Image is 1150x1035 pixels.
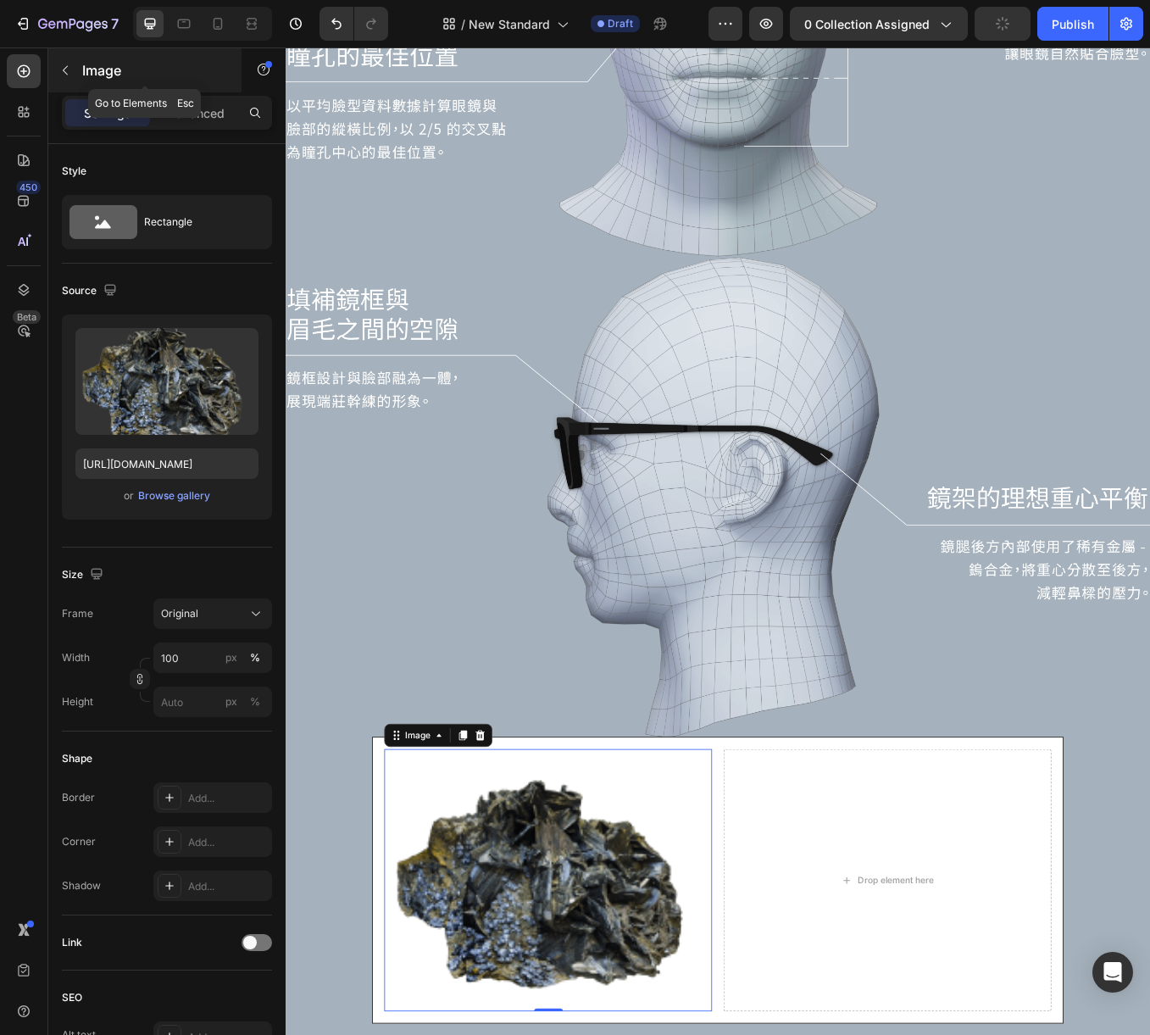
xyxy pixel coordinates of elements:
div: Image [137,802,174,817]
p: Image [82,60,226,81]
div: Undo/Redo [319,7,388,41]
span: or [124,486,134,506]
button: Browse gallery [137,487,211,504]
div: Drop element here [674,973,764,987]
div: Border [62,790,95,805]
span: New Standard [469,15,550,33]
div: 450 [16,181,41,194]
button: % [221,692,242,712]
button: 0 collection assigned [790,7,968,41]
button: 7 [7,7,126,41]
div: Add... [188,835,268,850]
button: Original [153,598,272,629]
div: Add... [188,791,268,806]
div: Publish [1052,15,1094,33]
span: Draft [608,16,633,31]
div: SEO [62,990,82,1005]
div: Shadow [62,878,101,893]
div: Add... [188,879,268,894]
label: Width [62,650,90,665]
div: Rectangle [144,203,247,242]
span: Original [161,606,198,621]
input: https://example.com/image.jpg [75,448,258,479]
label: Frame [62,606,93,621]
label: Height [62,694,93,709]
button: Publish [1037,7,1108,41]
p: Advanced [167,104,225,122]
div: Browse gallery [138,488,210,504]
div: Size [62,564,107,587]
div: Link [62,935,82,950]
button: px [245,692,265,712]
div: px [225,694,237,709]
span: / [461,15,465,33]
div: Source [62,280,120,303]
button: % [221,648,242,668]
img: preview-image [75,328,258,435]
p: 7 [111,14,119,34]
p: Settings [84,104,131,122]
div: Beta [13,310,41,324]
div: Style [62,164,86,179]
button: px [245,648,265,668]
div: % [250,694,260,709]
div: Open Intercom Messenger [1092,952,1133,993]
input: px% [153,643,272,673]
div: Corner [62,834,96,849]
div: px [225,650,237,665]
div: % [250,650,260,665]
span: 0 collection assigned [804,15,930,33]
iframe: Design area [286,47,1150,1035]
div: Shape [62,751,92,766]
input: px% [153,687,272,717]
